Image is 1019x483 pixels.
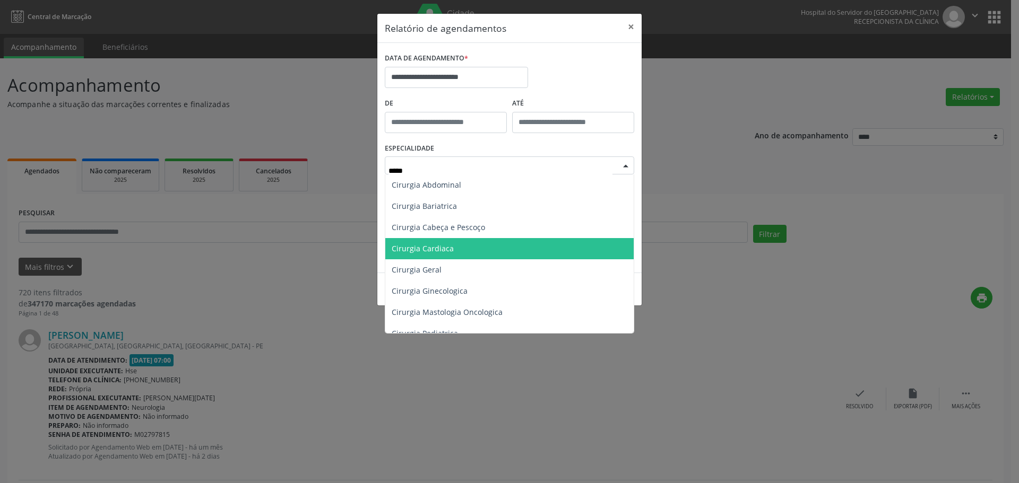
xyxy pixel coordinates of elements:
label: ESPECIALIDADE [385,140,434,157]
button: Close [620,14,642,40]
span: Cirurgia Bariatrica [392,201,457,211]
label: DATA DE AGENDAMENTO [385,50,468,67]
label: ATÉ [512,95,634,112]
span: Cirurgia Abdominal [392,180,461,190]
span: Cirurgia Mastologia Oncologica [392,307,503,317]
span: Cirurgia Cabeça e Pescoço [392,222,485,232]
span: Cirurgia Ginecologica [392,286,468,296]
span: Cirurgia Geral [392,265,442,275]
span: Cirurgia Cardiaca [392,243,454,253]
h5: Relatório de agendamentos [385,21,506,35]
span: Cirurgia Pediatrica [392,328,458,338]
label: De [385,95,507,112]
